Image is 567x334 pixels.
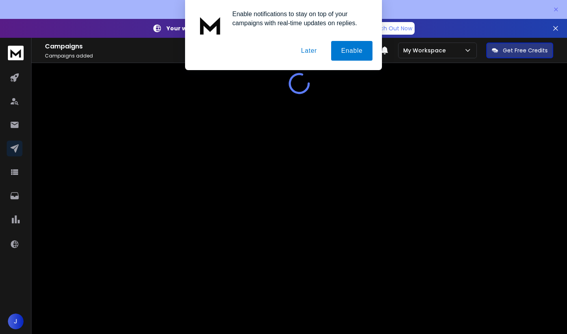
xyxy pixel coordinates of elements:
[8,314,24,329] button: J
[195,9,226,41] img: notification icon
[291,41,326,61] button: Later
[331,41,372,61] button: Enable
[226,9,372,28] div: Enable notifications to stay on top of your campaigns with real-time updates on replies.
